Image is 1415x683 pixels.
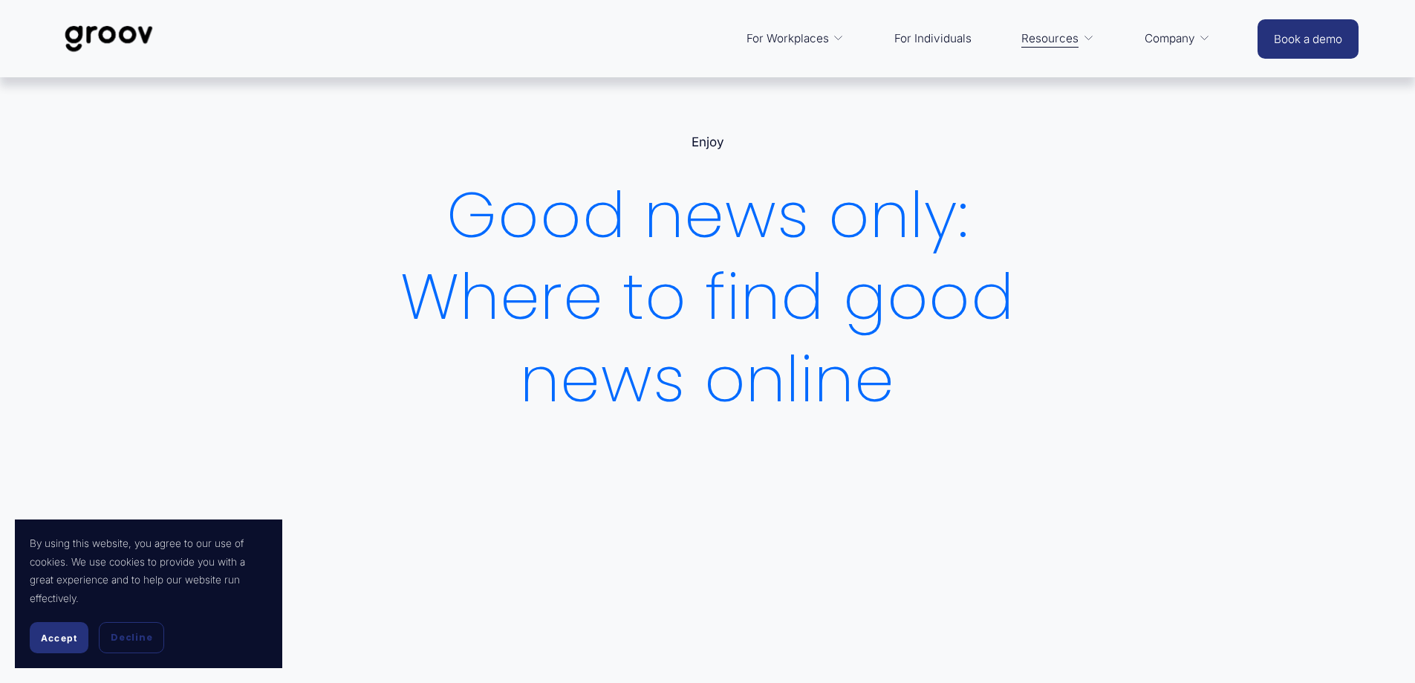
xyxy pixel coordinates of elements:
[1014,21,1102,56] a: folder dropdown
[1145,28,1195,49] span: Company
[382,175,1032,421] h1: Good news only: Where to find good news online
[739,21,852,56] a: folder dropdown
[111,631,152,644] span: Decline
[30,622,88,653] button: Accept
[41,632,77,644] span: Accept
[1021,28,1079,49] span: Resources
[30,534,267,607] p: By using this website, you agree to our use of cookies. We use cookies to provide you with a grea...
[1137,21,1218,56] a: folder dropdown
[15,519,282,668] section: Cookie banner
[887,21,979,56] a: For Individuals
[1258,19,1359,59] a: Book a demo
[692,135,724,149] a: Enjoy
[746,28,829,49] span: For Workplaces
[99,622,164,653] button: Decline
[56,14,161,63] img: Groov | Workplace Science Platform | Unlock Performance | Drive Results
